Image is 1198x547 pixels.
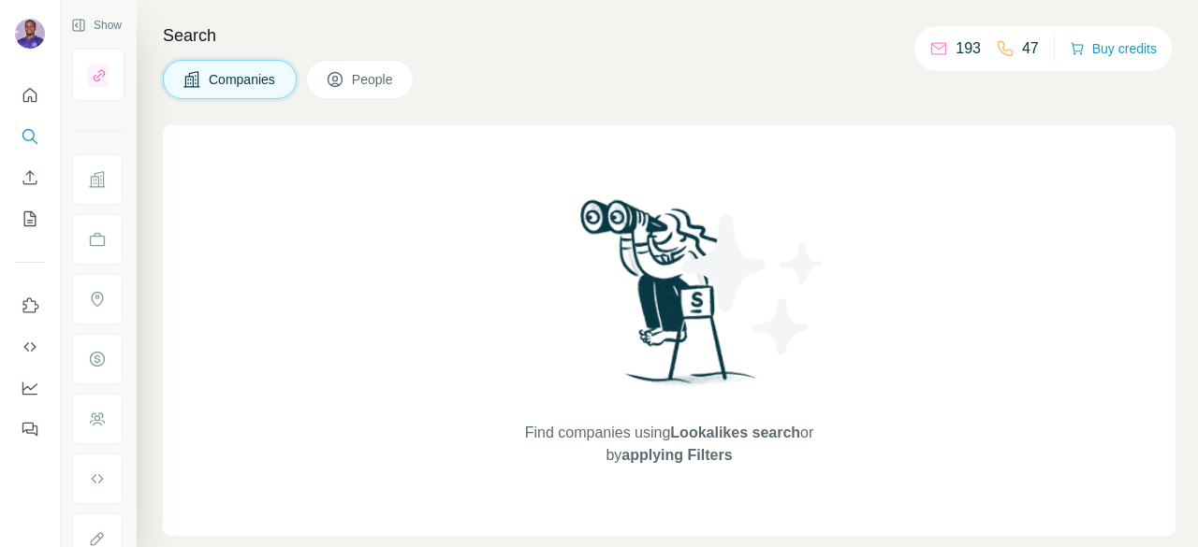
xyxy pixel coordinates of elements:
[15,330,45,364] button: Use Surfe API
[15,289,45,323] button: Use Surfe on LinkedIn
[15,19,45,49] img: Avatar
[163,22,1176,49] h4: Search
[621,447,732,463] span: applying Filters
[572,194,767,403] img: Surfe Illustration - Woman searching with binoculars
[15,161,45,194] button: Enrich CSV
[15,412,45,446] button: Feedback
[669,200,838,368] img: Surfe Illustration - Stars
[1070,36,1157,62] button: Buy credits
[15,371,45,405] button: Dashboard
[15,79,45,112] button: Quick start
[352,70,395,89] span: People
[15,202,45,236] button: My lists
[209,70,277,89] span: Companies
[58,11,135,39] button: Show
[670,425,800,440] span: Lookalikes search
[1022,37,1039,60] p: 47
[956,37,981,60] p: 193
[15,120,45,153] button: Search
[519,422,819,467] span: Find companies using or by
